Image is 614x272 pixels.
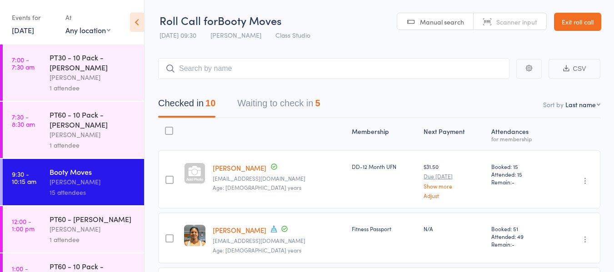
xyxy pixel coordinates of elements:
[65,25,110,35] div: Any location
[12,170,36,185] time: 9:30 - 10:15 am
[424,173,484,179] small: Due [DATE]
[12,113,35,128] time: 7:30 - 8:30 am
[352,225,417,232] div: Fitness Passport
[50,109,136,129] div: PT60 - 10 Pack - [PERSON_NAME]
[549,59,600,79] button: CSV
[491,240,550,248] span: Remain:
[50,187,136,198] div: 15 attendees
[205,98,215,108] div: 10
[213,183,301,191] span: Age: [DEMOGRAPHIC_DATA] years
[50,234,136,245] div: 1 attendee
[213,163,266,173] a: [PERSON_NAME]
[491,163,550,170] span: Booked: 15
[12,218,35,232] time: 12:00 - 1:00 pm
[420,122,488,146] div: Next Payment
[50,83,136,93] div: 1 attendee
[184,225,205,246] img: image1741997775.png
[424,193,484,198] a: Adjust
[488,122,554,146] div: Atten­dances
[352,163,417,170] div: DD-12 Month UFN
[12,25,34,35] a: [DATE]
[491,232,550,240] span: Attended: 49
[12,56,35,70] time: 7:00 - 7:30 am
[315,98,320,108] div: 5
[50,129,136,140] div: [PERSON_NAME]
[213,225,266,235] a: [PERSON_NAME]
[491,225,550,232] span: Booked: 51
[3,102,144,158] a: 7:30 -8:30 amPT60 - 10 Pack - [PERSON_NAME][PERSON_NAME]1 attendee
[554,13,601,31] a: Exit roll call
[3,159,144,205] a: 9:30 -10:15 amBooty Moves[PERSON_NAME]15 attendees
[348,122,420,146] div: Membership
[237,94,320,118] button: Waiting to check in5
[213,237,344,244] small: nadia.fernandez88@gmail.com
[420,17,464,26] span: Manual search
[65,10,110,25] div: At
[424,163,484,198] div: $31.50
[213,246,301,254] span: Age: [DEMOGRAPHIC_DATA] years
[512,240,514,248] span: -
[424,225,484,232] div: N/A
[50,167,136,177] div: Booty Moves
[50,52,136,72] div: PT30 - 10 Pack - [PERSON_NAME]
[12,10,56,25] div: Events for
[496,17,537,26] span: Scanner input
[50,224,136,234] div: [PERSON_NAME]
[50,140,136,150] div: 1 attendee
[275,30,310,40] span: Class Studio
[213,175,344,182] small: eilsdouglas@outlook.com
[50,177,136,187] div: [PERSON_NAME]
[210,30,261,40] span: [PERSON_NAME]
[491,136,550,142] div: for membership
[3,206,144,252] a: 12:00 -1:00 pmPT60 - [PERSON_NAME][PERSON_NAME]1 attendee
[218,13,282,28] span: Booty Moves
[491,170,550,178] span: Attended: 15
[158,58,509,79] input: Search by name
[565,100,596,109] div: Last name
[50,72,136,83] div: [PERSON_NAME]
[491,178,550,186] span: Remain:
[512,178,514,186] span: -
[3,45,144,101] a: 7:00 -7:30 amPT30 - 10 Pack - [PERSON_NAME][PERSON_NAME]1 attendee
[50,214,136,224] div: PT60 - [PERSON_NAME]
[158,94,215,118] button: Checked in10
[424,183,484,189] a: Show more
[160,13,218,28] span: Roll Call for
[543,100,564,109] label: Sort by
[160,30,196,40] span: [DATE] 09:30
